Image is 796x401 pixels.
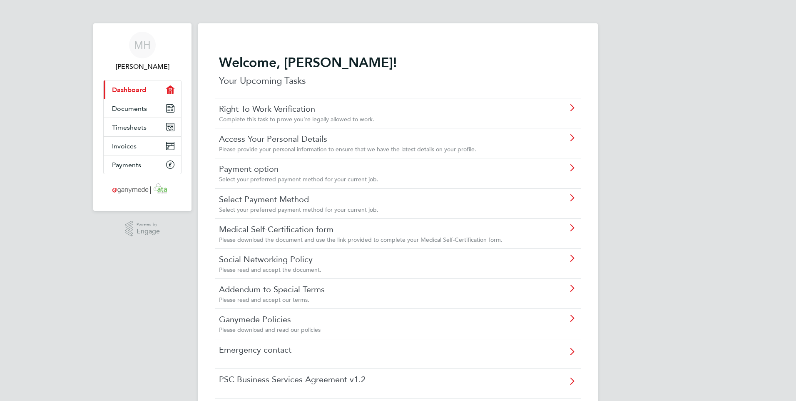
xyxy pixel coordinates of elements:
span: Mathew Heath [103,62,182,72]
span: Select your preferred payment method for your current job. [219,175,378,183]
span: Please read and accept the document. [219,266,321,273]
a: Social Networking Policy [219,254,530,265]
span: Powered by [137,221,160,228]
p: Your Upcoming Tasks [219,74,577,88]
a: Ganymede Policies [219,314,530,325]
a: Payment option [219,163,530,174]
a: Powered byEngage [125,221,160,237]
nav: Main navigation [93,23,192,211]
span: Payments [112,161,141,169]
span: Engage [137,228,160,235]
a: Payments [104,155,181,174]
span: Select your preferred payment method for your current job. [219,206,378,213]
a: Access Your Personal Details [219,133,530,144]
a: Go to home page [103,183,182,196]
a: MH[PERSON_NAME] [103,32,182,72]
a: Medical Self-Certification form [219,224,530,235]
a: Invoices [104,137,181,155]
span: Documents [112,105,147,113]
a: Dashboard [104,80,181,99]
a: Documents [104,99,181,118]
a: Right To Work Verification [219,103,530,114]
span: Please provide your personal information to ensure that we have the latest details on your profile. [219,145,476,153]
h2: Welcome, [PERSON_NAME]! [219,54,577,71]
a: Timesheets [104,118,181,136]
span: Please download and read our policies [219,326,321,333]
span: Please read and accept our terms. [219,296,309,303]
span: Please download the document and use the link provided to complete your Medical Self-Certificatio... [219,236,502,243]
span: MH [134,40,151,50]
span: Timesheets [112,123,147,131]
span: Invoices [112,142,137,150]
a: PSC Business Services Agreement v1.2 [219,374,530,385]
img: ganymedesolutions-logo-retina.png [110,183,175,196]
span: Dashboard [112,86,146,94]
span: Complete this task to prove you're legally allowed to work. [219,115,374,123]
a: Addendum to Special Terms [219,284,530,295]
a: Select Payment Method [219,194,530,205]
a: Emergency contact [219,344,530,355]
